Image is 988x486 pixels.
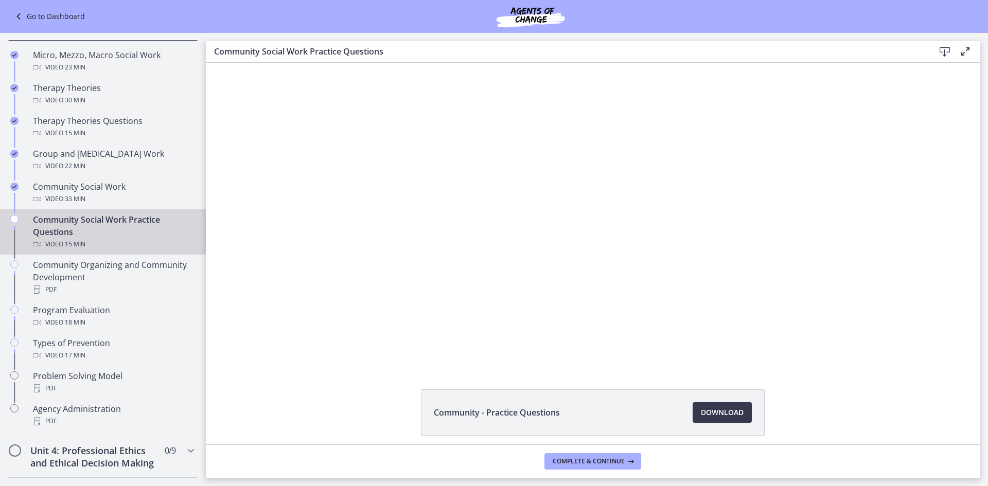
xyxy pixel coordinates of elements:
i: Completed [10,51,19,59]
span: · 23 min [63,61,85,74]
i: Completed [10,183,19,191]
span: · 22 min [63,160,85,172]
div: Group and [MEDICAL_DATA] Work [33,148,193,172]
div: Agency Administration [33,403,193,427]
div: Video [33,160,193,172]
span: · 17 min [63,349,85,362]
div: Video [33,316,193,329]
span: Download [701,406,744,419]
div: PDF [33,382,193,394]
span: · 15 min [63,127,85,139]
div: Problem Solving Model [33,370,193,394]
div: Community Social Work [33,181,193,205]
button: Complete & continue [544,453,641,470]
span: Community - Practice Questions [434,406,560,419]
i: Completed [10,117,19,125]
div: Types of Prevention [33,337,193,362]
span: · 18 min [63,316,85,329]
h2: Unit 4: Professional Ethics and Ethical Decision Making [30,444,156,469]
span: · 33 min [63,193,85,205]
span: Complete & continue [553,457,625,465]
span: 0 / 9 [165,444,175,457]
div: Program Evaluation [33,304,193,329]
div: Video [33,94,193,106]
div: Therapy Theories [33,82,193,106]
div: Community Organizing and Community Development [33,259,193,296]
img: Agents of Change [469,4,592,29]
h3: Community Social Work Practice Questions [214,45,918,58]
div: Community Social Work Practice Questions [33,213,193,250]
div: Video [33,127,193,139]
iframe: Video Lesson [206,63,980,366]
a: Go to Dashboard [12,10,85,23]
span: · 15 min [63,238,85,250]
div: Therapy Theories Questions [33,115,193,139]
i: Completed [10,150,19,158]
div: PDF [33,283,193,296]
i: Completed [10,84,19,92]
div: PDF [33,415,193,427]
a: Download [693,402,752,423]
div: Video [33,193,193,205]
div: Micro, Mezzo, Macro Social Work [33,49,193,74]
div: Video [33,349,193,362]
span: · 30 min [63,94,85,106]
div: Video [33,238,193,250]
div: Video [33,61,193,74]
